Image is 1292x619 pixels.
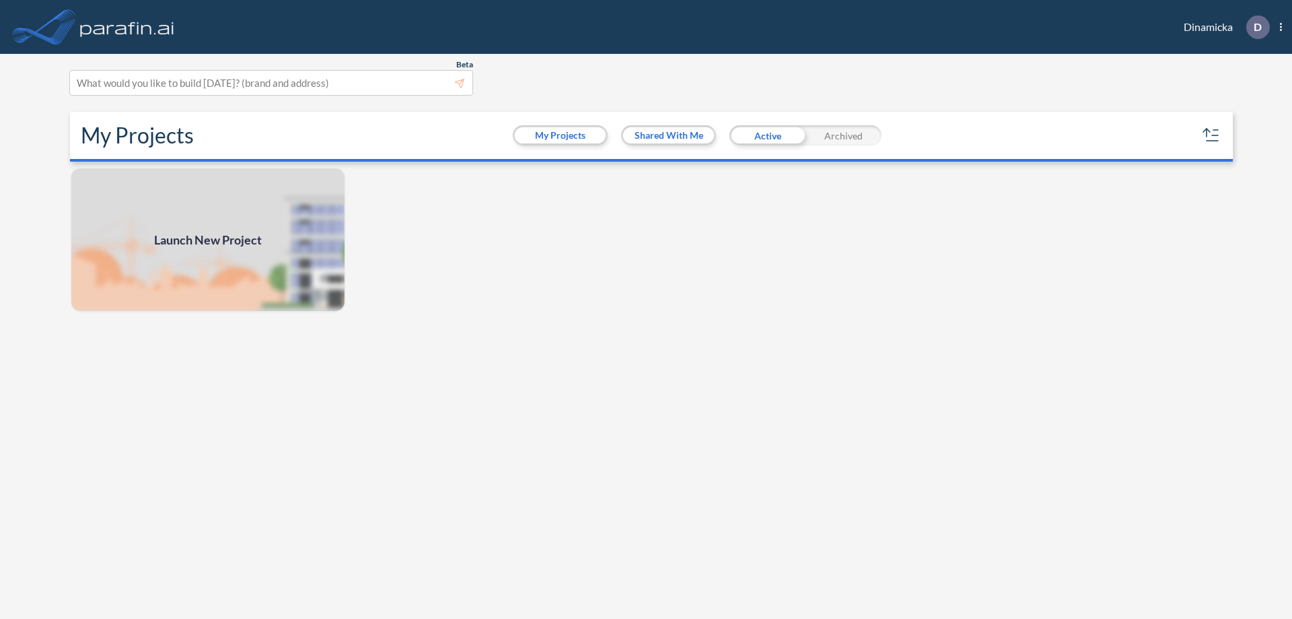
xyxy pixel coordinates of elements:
[81,123,194,148] h2: My Projects
[623,127,714,143] button: Shared With Me
[1200,125,1222,146] button: sort
[154,231,262,249] span: Launch New Project
[456,59,473,70] span: Beta
[515,127,606,143] button: My Projects
[805,125,882,145] div: Archived
[1163,15,1282,39] div: Dinamicka
[729,125,805,145] div: Active
[1254,21,1262,33] p: D
[70,167,346,313] img: add
[70,167,346,313] a: Launch New Project
[77,13,177,40] img: logo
